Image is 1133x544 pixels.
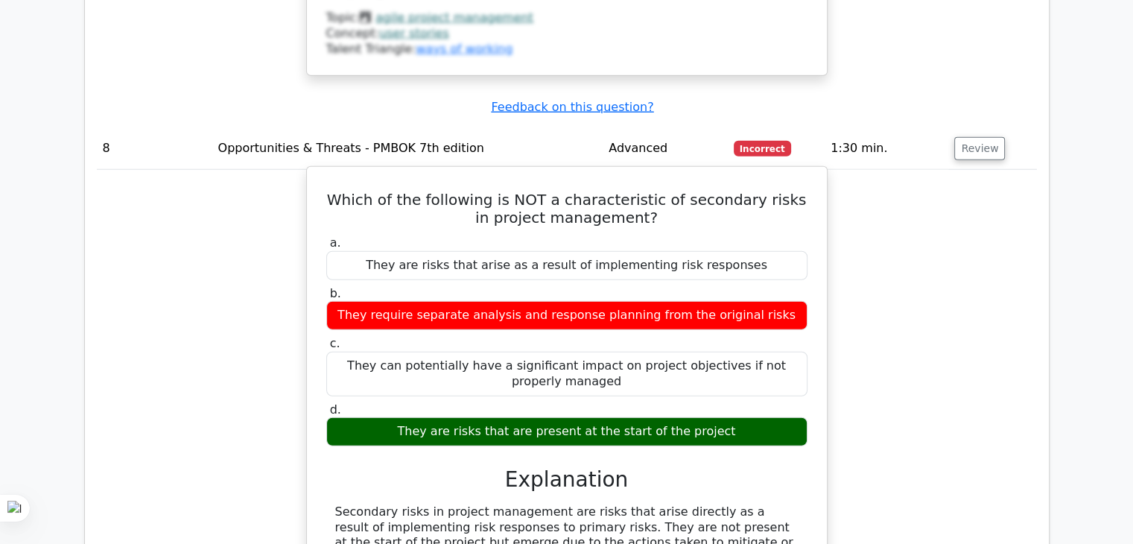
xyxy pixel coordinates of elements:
td: Advanced [603,127,728,170]
div: They can potentially have a significant impact on project objectives if not properly managed [326,352,807,396]
a: Feedback on this question? [491,100,653,114]
div: Talent Triangle: [326,10,807,57]
td: 1:30 min. [825,127,948,170]
div: Topic: [326,10,807,26]
div: They are risks that arise as a result of implementing risk responses [326,251,807,280]
div: They require separate analysis and response planning from the original risks [326,301,807,330]
span: d. [330,402,341,417]
span: c. [330,336,340,350]
span: b. [330,286,341,300]
div: Concept: [326,26,807,42]
a: user stories [379,26,449,40]
td: 8 [97,127,212,170]
a: agile project management [375,10,533,25]
td: Opportunities & Threats - PMBOK 7th edition [212,127,603,170]
h5: Which of the following is NOT a characteristic of secondary risks in project management? [325,191,809,227]
span: Incorrect [734,141,791,156]
div: They are risks that are present at the start of the project [326,417,807,446]
button: Review [954,137,1005,160]
a: ways of working [416,42,512,56]
h3: Explanation [335,467,799,493]
span: a. [330,235,341,250]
